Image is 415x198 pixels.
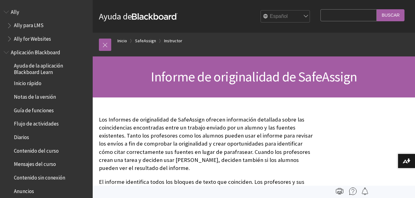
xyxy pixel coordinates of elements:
span: Anuncios [14,186,34,194]
strong: Blackboard [132,13,178,20]
span: Flujo de actividades [14,119,59,127]
nav: Book outline for Anthology Ally Help [4,7,89,44]
span: Diarios [14,132,29,140]
a: Ayuda deBlackboard [99,11,178,22]
span: Ally [11,7,19,15]
span: Inicio rápido [14,78,41,87]
span: Informe de originalidad de SafeAssign [151,68,357,85]
span: Mensajes del curso [14,159,56,167]
span: Guía de funciones [14,105,54,113]
span: Contenido sin conexión [14,172,65,181]
img: More help [349,188,357,195]
select: Site Language Selector [261,10,310,23]
input: Buscar [377,9,404,21]
span: Notas de la versión [14,92,56,100]
a: Inicio [117,37,127,45]
p: Los Informes de originalidad de SafeAssign ofrecen información detallada sobre las coincidencias ... [99,116,317,172]
span: Ally for Websites [14,34,51,42]
img: Follow this page [361,188,369,195]
span: Aplicación Blackboard [11,47,60,56]
img: Print [336,188,343,195]
span: Ally para LMS [14,20,44,29]
a: Instructor [164,37,182,45]
span: Contenido del curso [14,146,59,154]
a: SafeAssign [135,37,156,45]
span: Ayuda de la aplicación Blackboard Learn [14,61,88,75]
